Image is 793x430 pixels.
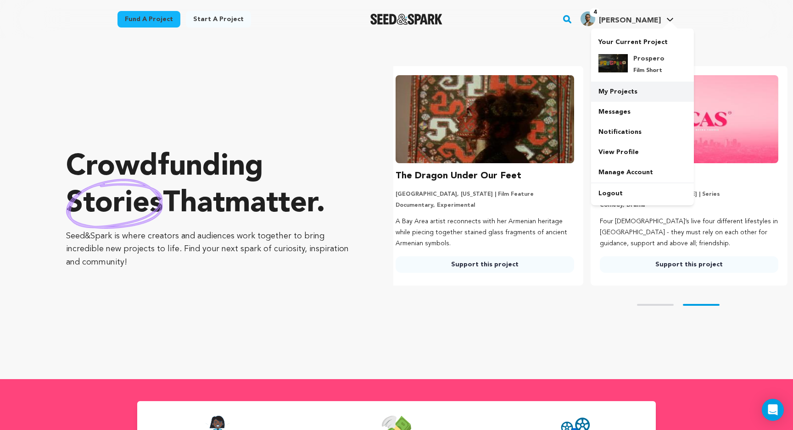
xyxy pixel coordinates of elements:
a: Seed&Spark Homepage [370,14,442,25]
img: 5c0a73b8a5570b7a.png [598,54,628,72]
a: Messages [591,102,694,122]
span: 4 [590,8,600,17]
h4: Prospero [633,54,666,63]
a: Logout [591,183,694,204]
img: hand sketched image [66,179,163,229]
img: 352d793b21321a02.png [581,11,595,26]
a: Fund a project [117,11,180,28]
p: Comedy, Drama [600,202,778,209]
p: Film Short [633,67,666,74]
a: Tyler O.'s Profile [579,10,676,26]
img: The Dragon Under Our Feet image [396,75,574,163]
p: [GEOGRAPHIC_DATA], [US_STATE] | Film Feature [396,191,574,198]
span: Tyler O.'s Profile [579,10,676,29]
a: Support this project [396,256,574,273]
a: Support this project [600,256,778,273]
a: My Projects [591,82,694,102]
div: Open Intercom Messenger [762,399,784,421]
p: Four [DEMOGRAPHIC_DATA]’s live four different lifestyles in [GEOGRAPHIC_DATA] - they must rely on... [600,216,778,249]
a: Manage Account [591,162,694,182]
p: Crowdfunding that . [66,149,357,222]
p: Documentary, Experimental [396,202,574,209]
div: Tyler O.'s Profile [581,11,661,26]
span: [PERSON_NAME] [599,17,661,24]
span: matter [225,189,316,219]
a: Your Current Project Prospero Film Short [598,34,687,82]
p: Your Current Project [598,34,687,47]
a: Start a project [186,11,251,28]
p: Seed&Spark is where creators and audiences work together to bring incredible new projects to life... [66,230,357,269]
a: Notifications [591,122,694,142]
a: View Profile [591,142,694,162]
h3: The Dragon Under Our Feet [396,169,521,183]
img: Seed&Spark Logo Dark Mode [370,14,442,25]
p: A Bay Area artist reconnects with her Armenian heritage while piecing together stained glass frag... [396,216,574,249]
